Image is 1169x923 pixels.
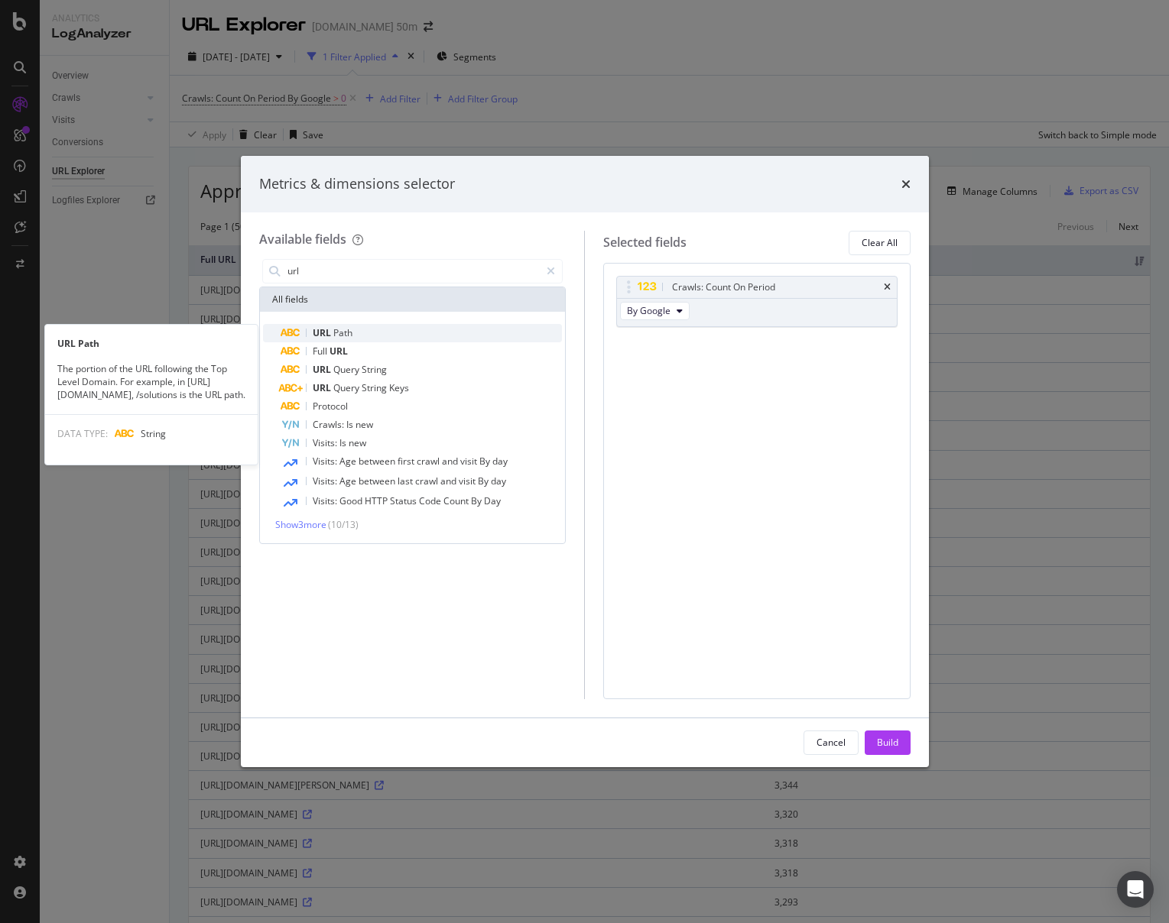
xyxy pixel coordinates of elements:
[471,494,484,507] span: By
[313,474,339,487] span: Visits:
[259,174,455,194] div: Metrics & dimensions selector
[259,231,346,248] div: Available fields
[862,236,898,249] div: Clear All
[417,455,442,468] span: crawl
[877,736,898,749] div: Build
[333,381,362,394] span: Query
[620,302,690,320] button: By Google
[313,381,333,394] span: URL
[804,730,859,755] button: Cancel
[362,363,387,376] span: String
[865,730,911,755] button: Build
[359,455,398,468] span: between
[45,337,258,350] div: URL Path
[333,363,362,376] span: Query
[491,474,506,487] span: day
[356,418,373,431] span: new
[616,276,898,327] div: Crawls: Count On PeriodtimesBy Google
[349,436,366,449] span: new
[398,455,417,468] span: first
[440,474,459,487] span: and
[313,418,346,431] span: Crawls:
[884,283,891,292] div: times
[260,287,566,312] div: All fields
[313,455,339,468] span: Visits:
[443,494,471,507] span: Count
[313,345,330,358] span: Full
[479,455,492,468] span: By
[901,174,911,194] div: times
[419,494,443,507] span: Code
[365,494,390,507] span: HTTP
[603,234,687,251] div: Selected fields
[442,455,460,468] span: and
[45,362,258,401] div: The portion of the URL following the Top Level Domain. For example, in [URL][DOMAIN_NAME], /solut...
[627,304,671,317] span: By Google
[339,455,359,468] span: Age
[339,494,365,507] span: Good
[484,494,501,507] span: Day
[478,474,491,487] span: By
[333,326,352,339] span: Path
[362,381,389,394] span: String
[415,474,440,487] span: crawl
[849,231,911,255] button: Clear All
[313,363,333,376] span: URL
[492,455,508,468] span: day
[313,436,339,449] span: Visits:
[313,494,339,507] span: Visits:
[339,436,349,449] span: Is
[330,345,348,358] span: URL
[817,736,846,749] div: Cancel
[339,474,359,487] span: Age
[286,260,541,283] input: Search by field name
[1117,871,1154,908] div: Open Intercom Messenger
[313,400,348,413] span: Protocol
[359,474,398,487] span: between
[672,280,775,295] div: Crawls: Count On Period
[328,518,359,531] span: ( 10 / 13 )
[275,518,326,531] span: Show 3 more
[346,418,356,431] span: Is
[460,455,479,468] span: visit
[389,381,409,394] span: Keys
[313,326,333,339] span: URL
[241,156,929,767] div: modal
[459,474,478,487] span: visit
[398,474,415,487] span: last
[390,494,419,507] span: Status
